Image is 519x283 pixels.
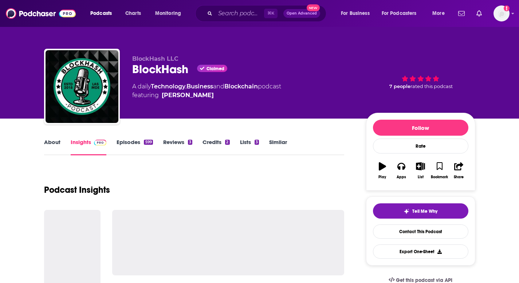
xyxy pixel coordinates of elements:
[430,158,449,184] button: Bookmark
[132,82,281,100] div: A daily podcast
[188,140,192,145] div: 3
[132,91,281,100] span: featuring
[203,139,229,155] a: Credits2
[132,55,178,62] span: BlockHash LLC
[389,84,410,89] span: 7 people
[94,140,107,146] img: Podchaser Pro
[336,8,379,19] button: open menu
[427,8,454,19] button: open menu
[213,83,224,90] span: and
[455,7,468,20] a: Show notifications dropdown
[163,139,192,155] a: Reviews3
[404,208,409,214] img: tell me why sparkle
[373,158,392,184] button: Play
[117,139,153,155] a: Episodes599
[411,158,430,184] button: List
[373,244,468,259] button: Export One-Sheet
[504,5,510,11] svg: Add a profile image
[144,140,153,145] div: 599
[432,8,445,19] span: More
[224,83,258,90] a: Blockchain
[412,208,437,214] span: Tell Me Why
[207,67,224,71] span: Claimed
[377,8,427,19] button: open menu
[269,139,287,155] a: Similar
[373,139,468,154] div: Rate
[494,5,510,21] button: Show profile menu
[449,158,468,184] button: Share
[240,139,259,155] a: Lists3
[473,7,485,20] a: Show notifications dropdown
[392,158,411,184] button: Apps
[378,175,386,179] div: Play
[494,5,510,21] img: User Profile
[373,224,468,239] a: Contact This Podcast
[46,50,118,123] img: BlockHash
[44,184,110,195] h1: Podcast Insights
[155,8,181,19] span: Monitoring
[85,8,121,19] button: open menu
[185,83,186,90] span: ,
[255,140,259,145] div: 3
[418,175,424,179] div: List
[287,12,317,15] span: Open Advanced
[410,84,453,89] span: rated this podcast
[382,8,417,19] span: For Podcasters
[373,203,468,219] button: tell me why sparkleTell Me Why
[397,175,406,179] div: Apps
[264,9,278,18] span: ⌘ K
[215,8,264,19] input: Search podcasts, credits, & more...
[125,8,141,19] span: Charts
[366,55,475,100] div: 7 peoplerated this podcast
[341,8,370,19] span: For Business
[90,8,112,19] span: Podcasts
[186,83,213,90] a: Business
[162,91,214,100] a: Brandon Zemp
[225,140,229,145] div: 2
[494,5,510,21] span: Logged in as emily.benjamin
[6,7,76,20] img: Podchaser - Follow, Share and Rate Podcasts
[307,4,320,11] span: New
[71,139,107,155] a: InsightsPodchaser Pro
[373,120,468,136] button: Follow
[431,175,448,179] div: Bookmark
[44,139,60,155] a: About
[151,83,185,90] a: Technology
[283,9,320,18] button: Open AdvancedNew
[202,5,333,22] div: Search podcasts, credits, & more...
[121,8,145,19] a: Charts
[150,8,190,19] button: open menu
[454,175,464,179] div: Share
